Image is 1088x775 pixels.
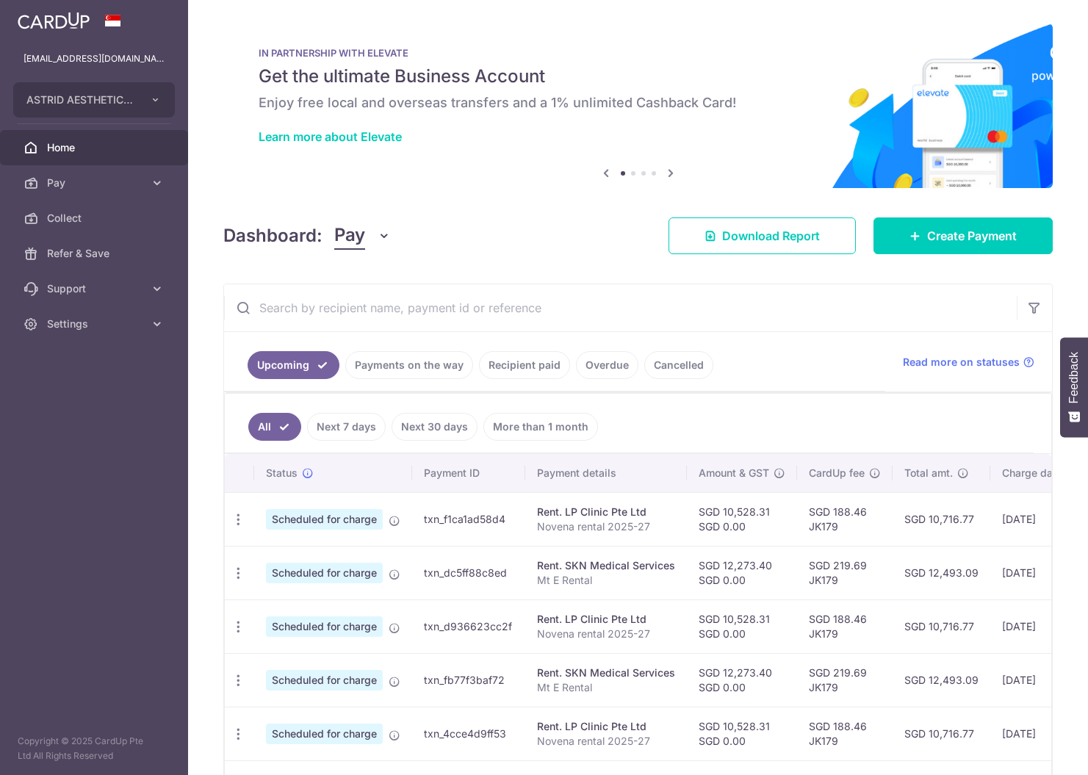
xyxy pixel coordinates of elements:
p: Mt E Rental [537,573,675,588]
a: Create Payment [873,217,1053,254]
h4: Dashboard: [223,223,323,249]
td: SGD 12,493.09 [893,653,990,707]
td: SGD 12,273.40 SGD 0.00 [687,653,797,707]
td: SGD 12,493.09 [893,546,990,599]
td: txn_d936623cc2f [412,599,525,653]
span: Read more on statuses [903,355,1020,370]
p: Novena rental 2025-27 [537,734,675,749]
td: SGD 10,716.77 [893,492,990,546]
td: txn_4cce4d9ff53 [412,707,525,760]
img: CardUp [18,12,90,29]
td: txn_dc5ff88c8ed [412,546,525,599]
a: Recipient paid [479,351,570,379]
input: Search by recipient name, payment id or reference [224,284,1017,331]
th: Payment ID [412,454,525,492]
iframe: Opens a widget where you can find more information [993,731,1073,768]
span: Create Payment [927,227,1017,245]
td: SGD 188.46 JK179 [797,492,893,546]
a: Read more on statuses [903,355,1034,370]
button: Feedback - Show survey [1060,337,1088,437]
span: Scheduled for charge [266,509,383,530]
span: Scheduled for charge [266,616,383,637]
span: Scheduled for charge [266,563,383,583]
p: [EMAIL_ADDRESS][DOMAIN_NAME] [24,51,165,66]
span: ASTRID AESTHETICS PTE. LTD. [26,93,135,107]
div: Rent. LP Clinic Pte Ltd [537,612,675,627]
td: txn_f1ca1ad58d4 [412,492,525,546]
span: Download Report [722,227,820,245]
td: SGD 10,528.31 SGD 0.00 [687,599,797,653]
a: More than 1 month [483,413,598,441]
a: Overdue [576,351,638,379]
div: Rent. LP Clinic Pte Ltd [537,505,675,519]
div: Rent. LP Clinic Pte Ltd [537,719,675,734]
h5: Get the ultimate Business Account [259,65,1017,88]
a: All [248,413,301,441]
a: Upcoming [248,351,339,379]
td: SGD 10,528.31 SGD 0.00 [687,492,797,546]
h6: Enjoy free local and overseas transfers and a 1% unlimited Cashback Card! [259,94,1017,112]
span: Support [47,281,144,296]
a: Next 30 days [392,413,478,441]
a: Cancelled [644,351,713,379]
td: SGD 10,716.77 [893,599,990,653]
span: Status [266,466,298,480]
span: Collect [47,211,144,226]
a: Next 7 days [307,413,386,441]
div: Rent. SKN Medical Services [537,558,675,573]
img: Renovation banner [223,24,1053,188]
td: txn_fb77f3baf72 [412,653,525,707]
span: Settings [47,317,144,331]
p: IN PARTNERSHIP WITH ELEVATE [259,47,1017,59]
td: SGD 12,273.40 SGD 0.00 [687,546,797,599]
span: Feedback [1067,352,1081,403]
a: Learn more about Elevate [259,129,402,144]
span: Pay [47,176,144,190]
p: Novena rental 2025-27 [537,519,675,534]
span: Total amt. [904,466,953,480]
td: SGD 219.69 JK179 [797,653,893,707]
th: Payment details [525,454,687,492]
td: SGD 10,716.77 [893,707,990,760]
span: Scheduled for charge [266,670,383,691]
button: Pay [334,222,391,250]
td: SGD 219.69 JK179 [797,546,893,599]
span: Scheduled for charge [266,724,383,744]
span: Amount & GST [699,466,769,480]
span: Charge date [1002,466,1062,480]
div: Rent. SKN Medical Services [537,666,675,680]
span: Pay [334,222,365,250]
td: SGD 188.46 JK179 [797,707,893,760]
span: Refer & Save [47,246,144,261]
p: Novena rental 2025-27 [537,627,675,641]
button: ASTRID AESTHETICS PTE. LTD. [13,82,175,118]
td: SGD 188.46 JK179 [797,599,893,653]
span: Home [47,140,144,155]
span: CardUp fee [809,466,865,480]
a: Payments on the way [345,351,473,379]
p: Mt E Rental [537,680,675,695]
td: SGD 10,528.31 SGD 0.00 [687,707,797,760]
a: Download Report [669,217,856,254]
